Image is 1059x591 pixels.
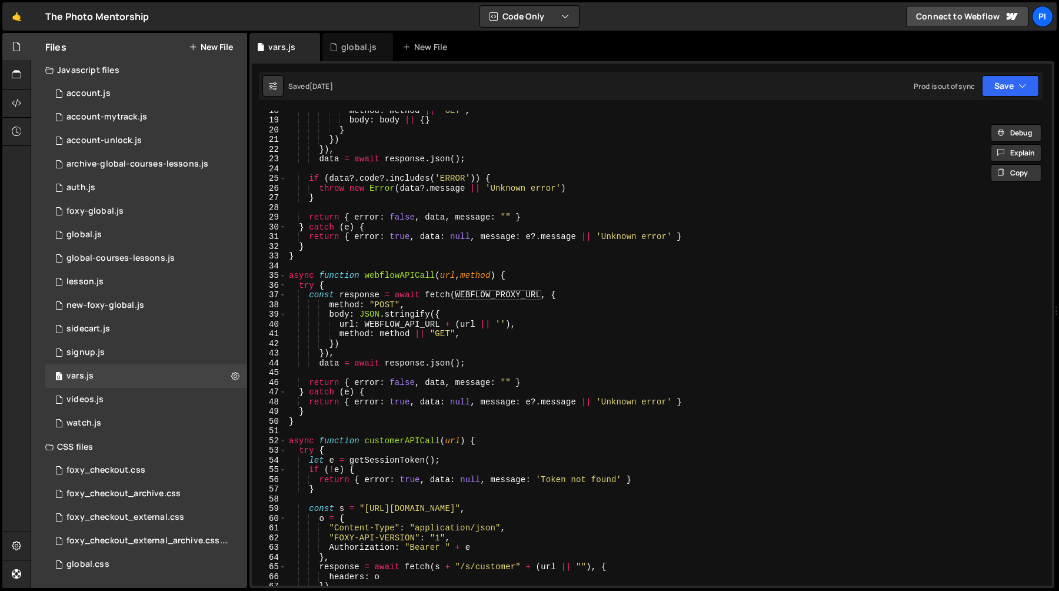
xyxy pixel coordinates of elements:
[252,368,287,378] div: 45
[252,494,287,504] div: 58
[66,230,102,240] div: global.js
[66,88,111,99] div: account.js
[45,9,149,24] div: The Photo Mentorship
[252,504,287,514] div: 59
[189,42,233,52] button: New File
[252,135,287,145] div: 21
[252,484,287,494] div: 57
[906,6,1028,27] a: Connect to Webflow
[288,81,333,91] div: Saved
[252,533,287,543] div: 62
[31,58,247,82] div: Javascript files
[66,324,110,334] div: sidecart.js
[45,553,247,576] div: 13533/35489.css
[66,159,208,170] div: archive-global-courses-lessons.js
[66,300,144,311] div: new-foxy-global.js
[45,129,247,152] div: 13533/41206.js
[45,200,247,223] div: 13533/34219.js
[66,418,101,429] div: watch.js
[66,559,109,570] div: global.css
[2,2,31,31] a: 🤙
[45,176,247,200] div: 13533/34034.js
[480,6,579,27] button: Code Only
[252,397,287,407] div: 48
[252,290,287,300] div: 37
[252,154,287,164] div: 23
[252,426,287,436] div: 51
[45,41,66,54] h2: Files
[66,489,181,499] div: foxy_checkout_archive.css
[982,75,1039,97] button: Save
[45,247,247,270] div: 13533/35292.js
[45,529,251,553] div: 13533/44029.css
[252,465,287,475] div: 55
[252,417,287,427] div: 50
[341,41,377,53] div: global.js
[66,371,94,381] div: vars.js
[252,523,287,533] div: 61
[66,465,145,476] div: foxy_checkout.css
[309,81,333,91] div: [DATE]
[45,506,247,529] div: 13533/38747.css
[45,294,247,317] div: 13533/40053.js
[252,145,287,155] div: 22
[252,553,287,563] div: 64
[252,242,287,252] div: 32
[252,436,287,446] div: 52
[252,251,287,261] div: 33
[45,223,247,247] div: 13533/39483.js
[914,81,975,91] div: Prod is out of sync
[66,112,147,122] div: account-mytrack.js
[252,203,287,213] div: 28
[252,232,287,242] div: 31
[66,206,124,217] div: foxy-global.js
[1032,6,1053,27] a: Pi
[66,512,184,523] div: foxy_checkout_external.css
[45,482,247,506] div: 13533/44030.css
[252,193,287,203] div: 27
[252,310,287,320] div: 39
[252,106,287,116] div: 18
[31,435,247,459] div: CSS files
[252,125,287,135] div: 20
[45,317,247,341] div: 13533/43446.js
[45,82,247,105] div: 13533/34220.js
[45,459,247,482] div: 13533/38507.css
[45,341,247,364] div: 13533/35364.js
[252,562,287,572] div: 65
[252,184,287,194] div: 26
[66,253,175,264] div: global-courses-lessons.js
[66,135,142,146] div: account-unlock.js
[402,41,452,53] div: New File
[252,213,287,223] div: 29
[45,364,247,388] div: 13533/38978.js
[252,378,287,388] div: 46
[252,407,287,417] div: 49
[252,329,287,339] div: 41
[252,446,287,456] div: 53
[252,514,287,524] div: 60
[45,388,247,411] div: 13533/42246.js
[66,347,105,358] div: signup.js
[252,271,287,281] div: 35
[66,394,104,405] div: videos.js
[991,124,1041,142] button: Debug
[252,261,287,271] div: 34
[252,348,287,358] div: 43
[991,164,1041,182] button: Copy
[45,411,247,435] div: 13533/38527.js
[252,572,287,582] div: 66
[252,300,287,310] div: 38
[252,475,287,485] div: 56
[66,536,229,546] div: foxy_checkout_external_archive.css.css
[252,223,287,233] div: 30
[66,182,95,193] div: auth.js
[252,164,287,174] div: 24
[45,152,247,176] div: 13533/43968.js
[252,358,287,368] div: 44
[252,320,287,330] div: 40
[252,339,287,349] div: 42
[66,277,104,287] div: lesson.js
[45,270,247,294] div: 13533/35472.js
